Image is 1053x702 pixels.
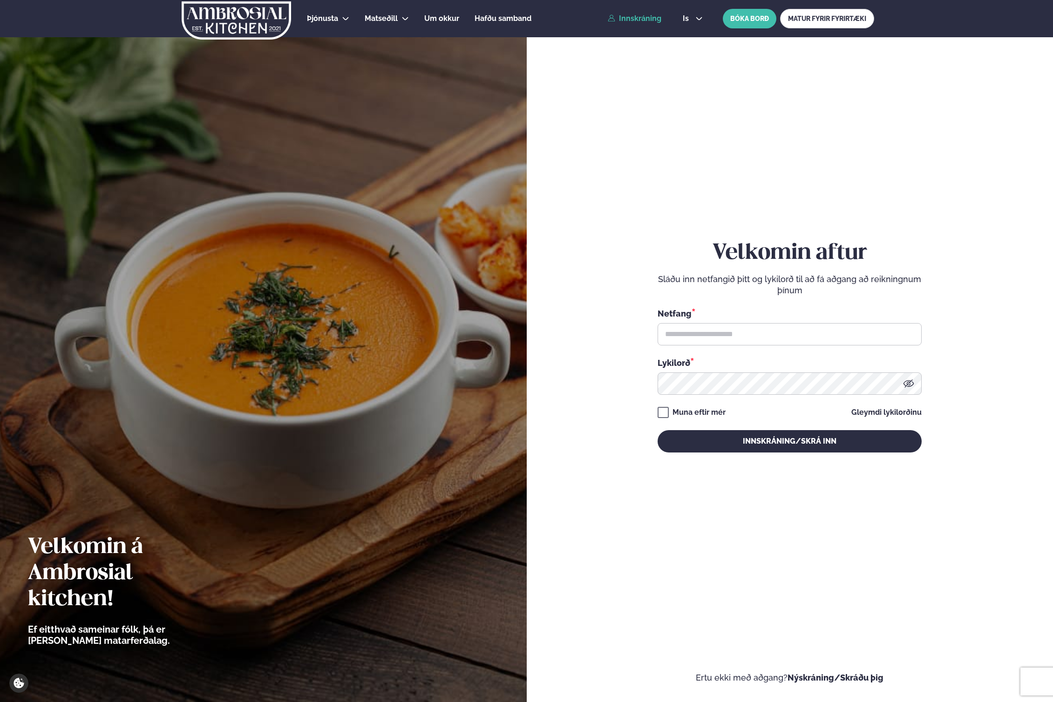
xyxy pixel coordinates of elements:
[658,430,922,452] button: Innskráning/Skrá inn
[683,15,692,22] span: is
[555,672,1026,683] p: Ertu ekki með aðgang?
[675,15,710,22] button: is
[658,240,922,266] h2: Velkomin aftur
[307,13,338,24] a: Þjónusta
[475,13,531,24] a: Hafðu samband
[28,624,221,646] p: Ef eitthvað sameinar fólk, þá er [PERSON_NAME] matarferðalag.
[365,14,398,23] span: Matseðill
[424,14,459,23] span: Um okkur
[658,274,922,296] p: Sláðu inn netfangið þitt og lykilorð til að fá aðgang að reikningnum þínum
[475,14,531,23] span: Hafðu samband
[9,674,28,693] a: Cookie settings
[723,9,776,28] button: BÓKA BORÐ
[608,14,661,23] a: Innskráning
[181,1,292,40] img: logo
[658,307,922,319] div: Netfang
[307,14,338,23] span: Þjónusta
[28,534,221,613] h2: Velkomin á Ambrosial kitchen!
[658,357,922,369] div: Lykilorð
[780,9,874,28] a: MATUR FYRIR FYRIRTÆKI
[424,13,459,24] a: Um okkur
[365,13,398,24] a: Matseðill
[851,409,922,416] a: Gleymdi lykilorðinu
[788,673,883,682] a: Nýskráning/Skráðu þig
